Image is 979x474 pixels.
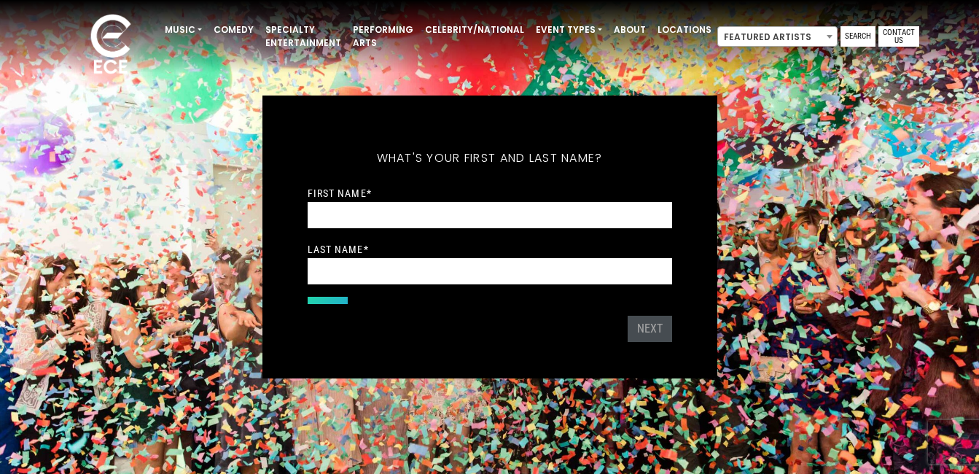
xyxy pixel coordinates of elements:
[530,18,608,42] a: Event Types
[347,18,419,55] a: Performing Arts
[608,18,652,42] a: About
[308,243,369,256] label: Last Name
[159,18,208,42] a: Music
[717,26,838,47] span: Featured Artists
[74,10,147,81] img: ece_new_logo_whitev2-1.png
[308,187,372,200] label: First Name
[208,18,260,42] a: Comedy
[419,18,530,42] a: Celebrity/National
[260,18,347,55] a: Specialty Entertainment
[652,18,717,42] a: Locations
[878,26,919,47] a: Contact Us
[718,27,837,47] span: Featured Artists
[308,132,672,184] h5: What's your first and last name?
[840,26,875,47] a: Search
